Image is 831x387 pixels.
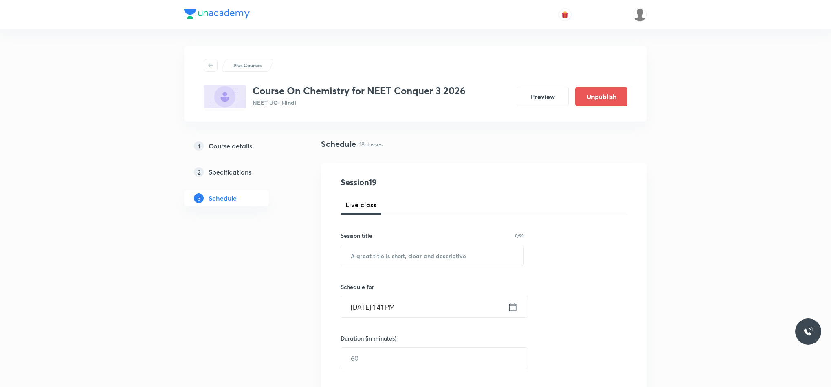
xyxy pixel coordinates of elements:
[341,283,524,291] h6: Schedule for
[204,85,246,108] img: C64D4800-F2DB-4A08-A135-0C6CC2E06D88_plus.png
[194,141,204,151] p: 1
[558,8,572,21] button: avatar
[341,245,523,266] input: A great title is short, clear and descriptive
[184,138,295,154] a: 1Course details
[341,348,528,369] input: 60
[341,176,489,188] h4: Session 19
[341,334,396,343] h6: Duration (in minutes)
[184,164,295,180] a: 2Specifications
[803,327,813,336] img: ttu
[633,8,647,22] img: Shivank
[561,11,569,18] img: avatar
[345,200,376,210] span: Live class
[184,9,250,19] img: Company Logo
[209,193,237,203] h5: Schedule
[253,98,466,107] p: NEET UG • Hindi
[575,87,627,106] button: Unpublish
[515,234,524,238] p: 0/99
[321,138,356,150] h4: Schedule
[184,9,250,21] a: Company Logo
[209,141,252,151] h5: Course details
[233,62,262,69] p: Plus Courses
[194,193,204,203] p: 3
[359,140,383,148] p: 18 classes
[253,85,466,97] h3: Course On Chemistry for NEET Conquer 3 2026
[341,231,372,240] h6: Session title
[517,87,569,106] button: Preview
[194,167,204,177] p: 2
[209,167,251,177] h5: Specifications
